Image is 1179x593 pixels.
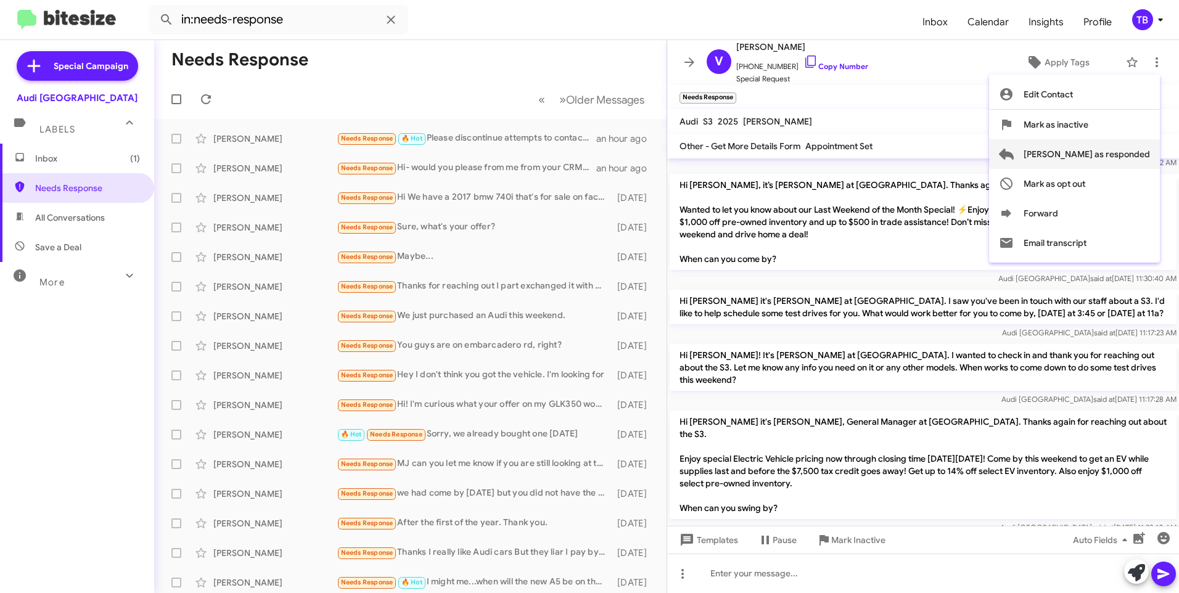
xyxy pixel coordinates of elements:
[1024,169,1085,198] span: Mark as opt out
[1024,139,1150,169] span: [PERSON_NAME] as responded
[989,198,1160,228] button: Forward
[1024,110,1088,139] span: Mark as inactive
[989,228,1160,258] button: Email transcript
[1024,80,1073,109] span: Edit Contact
